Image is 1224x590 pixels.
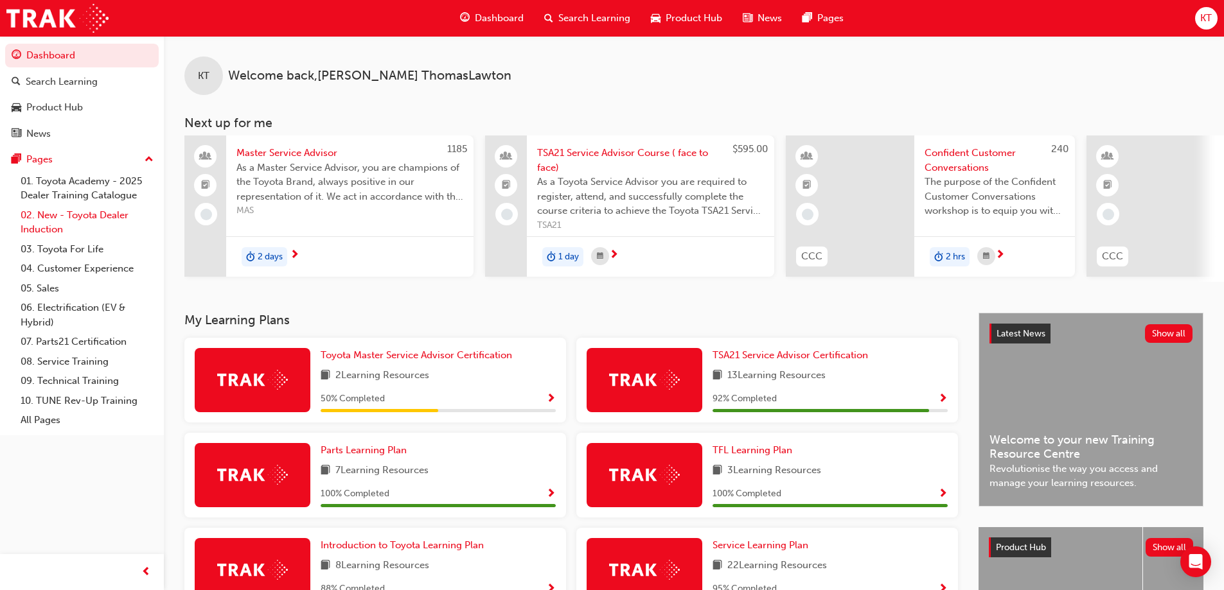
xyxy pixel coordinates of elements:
button: Show Progress [546,486,556,502]
h3: Next up for me [164,116,1224,130]
span: guage-icon [12,50,21,62]
span: booktick-icon [201,177,210,194]
span: booktick-icon [1103,177,1112,194]
button: Show Progress [938,486,948,502]
a: 1185Master Service AdvisorAs a Master Service Advisor, you are champions of the Toyota Brand, alw... [184,135,474,277]
button: Pages [5,148,159,171]
span: Show Progress [938,489,948,500]
span: next-icon [290,250,299,261]
span: next-icon [995,250,1005,261]
span: Service Learning Plan [713,539,808,551]
span: Introduction to Toyota Learning Plan [321,539,484,551]
span: TSA21 Service Advisor Certification [713,349,868,361]
span: calendar-icon [597,248,603,265]
span: people-icon [201,148,210,165]
span: TSA21 Service Advisor Course ( face to face) [537,146,764,175]
a: TSA21 Service Advisor Certification [713,348,873,363]
a: pages-iconPages [792,5,854,31]
span: learningRecordVerb_NONE-icon [200,209,212,220]
div: Search Learning [26,74,98,89]
span: learningRecordVerb_NONE-icon [1103,209,1114,220]
span: Latest News [997,328,1045,339]
span: book-icon [321,368,330,384]
a: Dashboard [5,44,159,67]
span: 100 % Completed [321,487,389,501]
a: Product HubShow all [989,537,1193,558]
span: search-icon [544,10,553,26]
span: 2 days [258,250,283,265]
a: Latest NewsShow allWelcome to your new Training Resource CentreRevolutionise the way you access a... [979,313,1203,507]
span: duration-icon [246,248,255,265]
a: Service Learning Plan [713,538,813,553]
span: book-icon [321,463,330,479]
span: 13 Learning Resources [727,368,826,384]
span: learningRecordVerb_NONE-icon [501,209,513,220]
span: car-icon [12,102,21,114]
span: news-icon [743,10,752,26]
div: Pages [26,152,53,167]
a: news-iconNews [732,5,792,31]
span: Pages [817,11,844,26]
span: KT [1200,11,1212,26]
span: 8 Learning Resources [335,558,429,574]
button: Show Progress [546,391,556,407]
span: book-icon [713,558,722,574]
a: 10. TUNE Rev-Up Training [15,391,159,411]
button: Show all [1145,324,1193,343]
span: 50 % Completed [321,392,385,406]
a: 02. New - Toyota Dealer Induction [15,205,159,239]
span: Show Progress [546,394,556,405]
span: CCC [801,249,822,264]
span: prev-icon [141,564,151,580]
a: $595.00TSA21 Service Advisor Course ( face to face)As a Toyota Service Advisor you are required t... [485,135,774,277]
a: 08. Service Training [15,352,159,372]
span: 3 Learning Resources [727,463,821,479]
span: learningRecordVerb_NONE-icon [802,209,813,220]
img: Trak [609,560,680,580]
a: 07. Parts21 Certification [15,332,159,352]
span: 92 % Completed [713,392,777,406]
a: Toyota Master Service Advisor Certification [321,348,517,363]
span: Show Progress [938,394,948,405]
a: Parts Learning Plan [321,443,412,458]
span: Master Service Advisor [236,146,463,161]
span: up-icon [145,152,154,168]
h3: My Learning Plans [184,313,958,327]
div: Product Hub [26,100,83,115]
span: book-icon [713,463,722,479]
span: Dashboard [475,11,524,26]
span: Search Learning [558,11,630,26]
span: TFL Learning Plan [713,444,792,456]
span: Welcome back , [PERSON_NAME] ThomasLawton [228,69,511,83]
button: Show all [1146,538,1194,557]
span: MAS [236,204,463,218]
span: news-icon [12,128,21,140]
span: Confident Customer Conversations [925,146,1065,175]
span: calendar-icon [983,248,989,265]
span: News [758,11,782,26]
span: book-icon [713,368,722,384]
span: duration-icon [547,248,556,265]
a: 03. Toyota For Life [15,239,159,259]
a: search-iconSearch Learning [534,5,641,31]
span: learningResourceType_INSTRUCTOR_LED-icon [1103,148,1112,165]
a: Trak [6,4,109,33]
span: search-icon [12,76,21,88]
span: next-icon [609,250,619,261]
span: pages-icon [12,154,21,166]
span: book-icon [321,558,330,574]
a: 04. Customer Experience [15,259,159,279]
span: guage-icon [460,10,470,26]
span: 1 day [558,250,579,265]
a: 01. Toyota Academy - 2025 Dealer Training Catalogue [15,171,159,205]
a: car-iconProduct Hub [641,5,732,31]
span: 2 hrs [946,250,965,265]
span: people-icon [502,148,511,165]
span: Product Hub [996,542,1046,553]
button: DashboardSearch LearningProduct HubNews [5,41,159,148]
a: Product Hub [5,96,159,119]
a: Search Learning [5,70,159,94]
span: booktick-icon [803,177,812,194]
span: As a Master Service Advisor, you are champions of the Toyota Brand, always positive in our repres... [236,161,463,204]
